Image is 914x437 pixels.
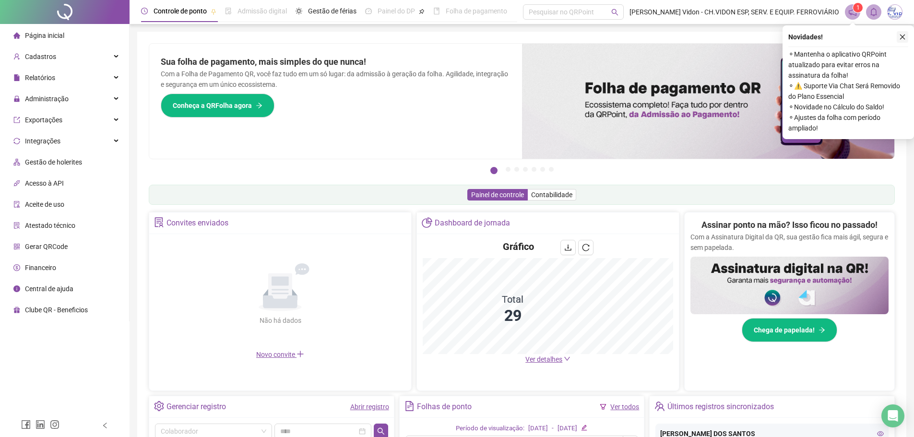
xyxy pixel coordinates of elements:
span: edit [581,425,587,431]
span: dollar [13,264,20,271]
span: dashboard [365,8,372,14]
span: Cadastros [25,53,56,60]
span: team [654,401,665,411]
span: gift [13,307,20,313]
span: 1 [856,4,860,11]
span: [PERSON_NAME] Vidon - CH.VIDON ESP, SERV. E EQUIP. FERROVIÁRIO [629,7,839,17]
button: 1 [490,167,498,174]
span: ⚬ Novidade no Cálculo do Saldo! [788,102,908,112]
button: 3 [514,167,519,172]
a: Ver todos [610,403,639,411]
span: pushpin [419,9,425,14]
span: Contabilidade [531,191,572,199]
span: lock [13,95,20,102]
span: ⚬ Ajustes da folha com período ampliado! [788,112,908,133]
span: Gestão de holerites [25,158,82,166]
div: Dashboard de jornada [435,215,510,231]
span: home [13,32,20,39]
span: down [564,355,570,362]
button: 4 [523,167,528,172]
span: Painel de controle [471,191,524,199]
span: user-add [13,53,20,60]
span: Acesso à API [25,179,64,187]
span: solution [13,222,20,229]
a: Abrir registro [350,403,389,411]
span: audit [13,201,20,208]
span: Aceite de uso [25,201,64,208]
span: arrow-right [256,102,262,109]
span: Painel do DP [378,7,415,15]
span: left [102,422,108,429]
h4: Gráfico [503,240,534,253]
span: Conheça a QRFolha agora [173,100,252,111]
span: download [564,244,572,251]
span: qrcode [13,243,20,250]
div: Gerenciar registro [166,399,226,415]
span: Integrações [25,137,60,145]
img: banner%2F8d14a306-6205-4263-8e5b-06e9a85ad873.png [522,44,895,159]
span: eye [877,430,884,437]
div: Convites enviados [166,215,228,231]
span: apartment [13,159,20,165]
span: Chega de papelada! [754,325,815,335]
span: clock-circle [141,8,148,14]
span: plus [297,350,304,358]
span: Atestado técnico [25,222,75,229]
button: 2 [506,167,510,172]
button: 5 [532,167,536,172]
button: Conheça a QRFolha agora [161,94,274,118]
div: Open Intercom Messenger [881,404,904,427]
h2: Assinar ponto na mão? Isso ficou no passado! [701,218,878,232]
span: solution [154,217,164,227]
span: setting [154,401,164,411]
span: file-done [225,8,232,14]
button: 7 [549,167,554,172]
span: export [13,117,20,123]
img: banner%2F02c71560-61a6-44d4-94b9-c8ab97240462.png [690,257,889,314]
img: 30584 [888,5,902,19]
button: Chega de papelada! [742,318,837,342]
span: Novo convite [256,351,304,358]
span: sun [296,8,302,14]
span: api [13,180,20,187]
span: close [899,34,906,40]
span: notification [848,8,857,16]
a: Ver detalhes down [525,355,570,363]
span: info-circle [13,285,20,292]
span: Ver detalhes [525,355,562,363]
span: filter [600,403,606,410]
span: pie-chart [422,217,432,227]
span: Relatórios [25,74,55,82]
h2: Sua folha de pagamento, mais simples do que nunca! [161,55,510,69]
sup: 1 [853,3,863,12]
span: Admissão digital [237,7,287,15]
span: reload [582,244,590,251]
span: ⚬ ⚠️ Suporte Via Chat Será Removido do Plano Essencial [788,81,908,102]
span: pushpin [211,9,216,14]
p: Com a Folha de Pagamento QR, você faz tudo em um só lugar: da admissão à geração da folha. Agilid... [161,69,510,90]
div: - [552,424,554,434]
span: search [611,9,618,16]
div: Período de visualização: [456,424,524,434]
span: search [377,427,385,435]
div: [DATE] [528,424,548,434]
span: file [13,74,20,81]
span: Novidades ! [788,32,823,42]
div: Não há dados [236,315,324,326]
span: linkedin [36,420,45,429]
span: Controle de ponto [154,7,207,15]
div: [DATE] [558,424,577,434]
span: arrow-right [819,327,825,333]
span: bell [869,8,878,16]
span: Clube QR - Beneficios [25,306,88,314]
span: file-text [404,401,415,411]
span: Gerar QRCode [25,243,68,250]
span: Administração [25,95,69,103]
span: Gestão de férias [308,7,356,15]
div: Folhas de ponto [417,399,472,415]
span: book [433,8,440,14]
span: Exportações [25,116,62,124]
span: ⚬ Mantenha o aplicativo QRPoint atualizado para evitar erros na assinatura da folha! [788,49,908,81]
span: facebook [21,420,31,429]
span: sync [13,138,20,144]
